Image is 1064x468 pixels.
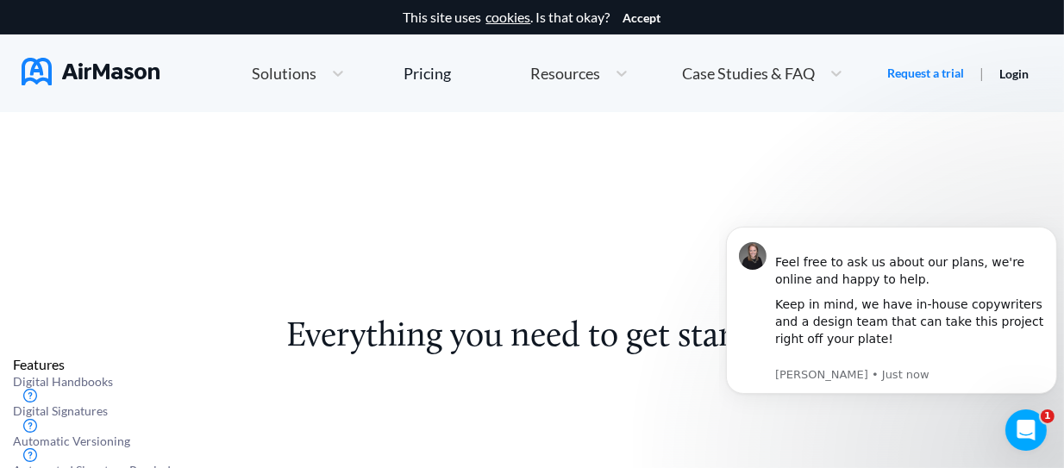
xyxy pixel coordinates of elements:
span: Solutions [252,66,316,81]
span: Automatic Versioning [13,434,130,448]
h2: Everything you need to get started [13,317,1051,357]
span: Resources [530,66,600,81]
span: 1 [1041,409,1055,423]
div: Pricing [404,66,451,81]
span: Case Studies & FAQ [682,66,815,81]
span: | [980,65,985,81]
a: Request a trial [888,65,965,82]
div: Features [13,357,1051,372]
iframe: Intercom notifications message [719,201,1064,421]
img: svg+xml;base64,PD94bWwgdmVyc2lvbj0iMS4wIiBlbmNvZGluZz0idXRmLTgiPz4KPHN2ZyB3aWR0aD0iMTZweCIgaGVpZ2... [23,389,37,402]
a: Pricing [404,58,451,89]
img: AirMason Logo [22,58,160,85]
img: svg+xml;base64,PD94bWwgdmVyc2lvbj0iMS4wIiBlbmNvZGluZz0idXRmLTgiPz4KPHN2ZyB3aWR0aD0iMTZweCIgaGVpZ2... [23,448,37,462]
iframe: Intercom live chat [1005,409,1047,451]
span: Digital Signatures [13,403,108,418]
button: Accept cookies [623,11,661,25]
a: cookies [486,9,531,25]
img: svg+xml;base64,PD94bWwgdmVyc2lvbj0iMS4wIiBlbmNvZGluZz0idXRmLTgiPz4KPHN2ZyB3aWR0aD0iMTZweCIgaGVpZ2... [23,419,37,433]
a: Login [1000,66,1030,81]
span: Digital Handbooks [13,374,113,389]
